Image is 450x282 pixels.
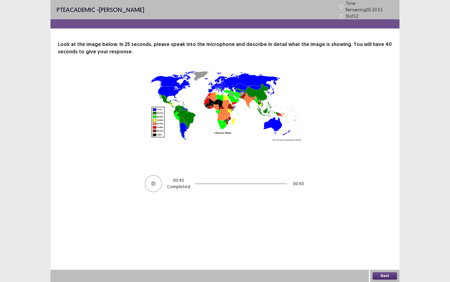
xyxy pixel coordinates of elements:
p: 00 : 40 [173,177,184,184]
p: - [PERSON_NAME] [57,5,144,14]
span: PTE academic [57,6,95,13]
img: image-description [148,70,302,141]
p: 00 : 40 [293,181,304,187]
p: Completed [167,184,190,190]
p: 19 of 32 [346,13,358,19]
p: Look at the image below. In 25 seconds, please speak into the microphone and describe in detail w... [58,41,392,55]
button: Next [373,272,397,280]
